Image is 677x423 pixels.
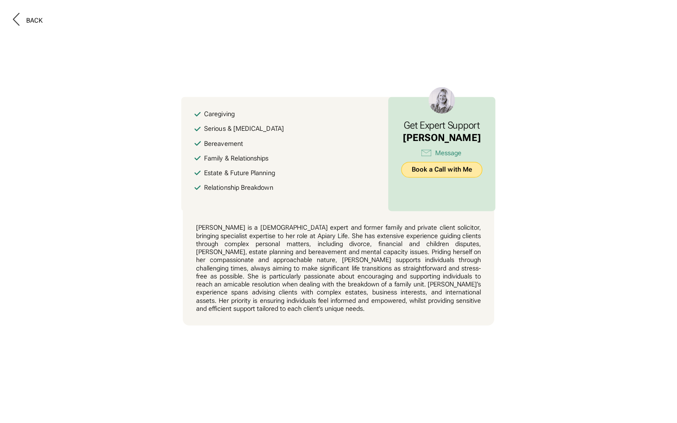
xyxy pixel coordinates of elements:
[401,147,483,159] a: Message
[13,13,43,27] button: Back
[401,162,483,177] a: Book a Call with Me
[205,139,244,147] div: Bereavement
[205,169,276,177] div: Estate & Future Planning
[26,16,43,24] div: Back
[205,110,235,118] div: Caregiving
[403,120,481,132] h3: Get Expert Support
[205,154,269,162] div: Family & Relationships
[205,125,284,133] div: Serious & [MEDICAL_DATA]
[205,184,274,192] div: Relationship Breakdown
[403,132,481,144] div: [PERSON_NAME]
[435,149,462,157] div: Message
